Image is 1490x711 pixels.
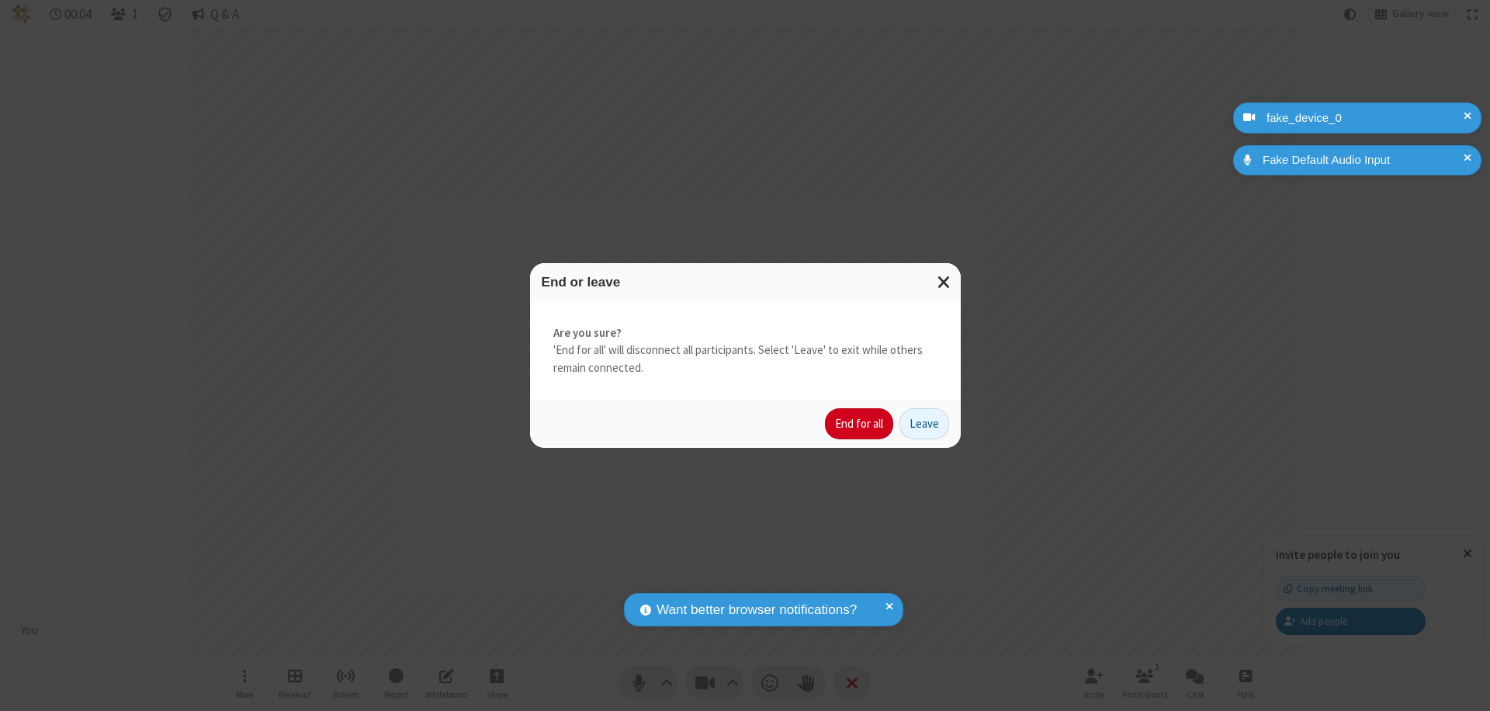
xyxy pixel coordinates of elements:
[1257,151,1470,169] div: Fake Default Audio Input
[530,301,961,401] div: 'End for all' will disconnect all participants. Select 'Leave' to exit while others remain connec...
[1261,109,1470,127] div: fake_device_0
[553,324,937,342] strong: Are you sure?
[542,275,949,290] h3: End or leave
[657,600,857,620] span: Want better browser notifications?
[928,263,961,301] button: Close modal
[825,408,893,439] button: End for all
[899,408,949,439] button: Leave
